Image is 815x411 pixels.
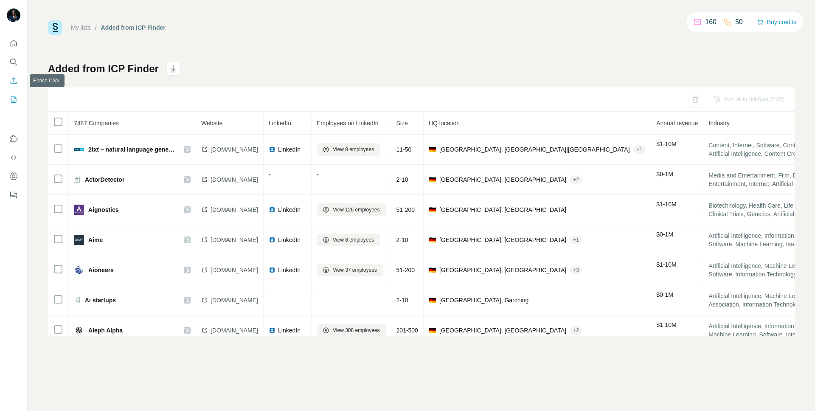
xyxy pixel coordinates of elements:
span: 51-200 [396,206,415,213]
span: LinkedIn [278,145,301,154]
span: Industry [708,120,730,127]
button: View 126 employees [317,203,386,216]
span: 2-10 [396,297,408,304]
span: - [317,171,319,177]
p: 50 [735,17,743,27]
span: View 126 employees [333,206,380,214]
a: My lists [71,24,91,31]
span: ActorDetector [85,175,124,184]
span: $ 1-10M [656,201,676,208]
span: [DOMAIN_NAME] [211,296,258,304]
span: HQ location [429,120,460,127]
img: Surfe Logo [48,20,62,35]
span: - [269,291,271,298]
p: 160 [705,17,717,27]
button: View 308 employees [317,324,386,337]
img: company-logo [74,205,84,215]
img: LinkedIn logo [269,236,275,243]
span: View 8 employees [333,146,374,153]
span: 🇩🇪 [429,175,436,184]
div: + 3 [570,266,582,274]
span: Aioneers [88,266,114,274]
span: 🇩🇪 [429,326,436,335]
img: company-logo [74,265,84,275]
button: View 37 employees [317,264,383,276]
span: Ai startups [85,296,116,304]
span: LinkedIn [278,326,301,335]
span: [DOMAIN_NAME] [211,145,258,154]
span: $ 1-10M [656,321,676,328]
h1: Added from ICP Finder [48,62,159,76]
button: Buy credits [757,16,796,28]
span: [GEOGRAPHIC_DATA], Garching [439,296,528,304]
span: Employees on LinkedIn [317,120,379,127]
span: Annual revenue [656,120,698,127]
img: LinkedIn logo [269,267,275,273]
span: 51-200 [396,267,415,273]
span: [DOMAIN_NAME] [211,326,258,335]
button: Use Surfe on LinkedIn [7,131,20,146]
img: company-logo [74,144,84,155]
span: Aime [88,236,103,244]
span: 2-10 [396,176,408,183]
button: Use Surfe API [7,150,20,165]
span: LinkedIn [269,120,291,127]
span: 2txt – natural language generation GmbH [88,145,175,154]
span: 7487 Companies [74,120,119,127]
span: View 8 employees [333,236,374,244]
span: 11-50 [396,146,412,153]
span: Aignostics [88,205,119,214]
img: company-logo [74,235,84,245]
img: LinkedIn logo [269,146,275,153]
img: company-logo [74,325,84,335]
span: [GEOGRAPHIC_DATA], [GEOGRAPHIC_DATA] [439,175,566,184]
span: 🇩🇪 [429,205,436,214]
span: $ 0-1M [656,171,673,177]
span: [DOMAIN_NAME] [211,266,258,274]
span: [GEOGRAPHIC_DATA], [GEOGRAPHIC_DATA] [439,236,566,244]
span: 🇩🇪 [429,145,436,154]
button: View 8 employees [317,234,380,246]
span: [DOMAIN_NAME] [211,205,258,214]
span: - [269,171,271,177]
span: $ 1-10M [656,261,676,268]
button: Enrich CSV [7,73,20,88]
span: [GEOGRAPHIC_DATA], [GEOGRAPHIC_DATA] [439,326,566,335]
span: $ 0-1M [656,291,673,298]
span: $ 0-1M [656,231,673,238]
span: LinkedIn [278,205,301,214]
span: 🇩🇪 [429,296,436,304]
span: - [317,291,319,298]
li: / [95,23,97,32]
span: [DOMAIN_NAME] [211,175,258,184]
span: [GEOGRAPHIC_DATA], [GEOGRAPHIC_DATA] [439,266,566,274]
img: LinkedIn logo [269,327,275,334]
span: [GEOGRAPHIC_DATA], [GEOGRAPHIC_DATA] [439,205,566,214]
button: Dashboard [7,169,20,184]
div: + 2 [570,327,582,334]
div: Added from ICP Finder [101,23,166,32]
button: My lists [7,92,20,107]
button: Feedback [7,187,20,203]
span: [GEOGRAPHIC_DATA], [GEOGRAPHIC_DATA]|[GEOGRAPHIC_DATA] [439,145,630,154]
span: 🇩🇪 [429,266,436,274]
span: Website [201,120,222,127]
img: Avatar [7,8,20,22]
img: LinkedIn logo [269,206,275,213]
div: + 1 [633,146,646,153]
span: View 37 employees [333,266,377,274]
span: 2-10 [396,236,408,243]
span: [DOMAIN_NAME] [211,236,258,244]
span: Aleph Alpha [88,326,123,335]
span: LinkedIn [278,266,301,274]
span: 201-500 [396,327,418,334]
button: Quick start [7,36,20,51]
span: $ 1-10M [656,141,676,147]
button: Search [7,54,20,70]
span: Size [396,120,408,127]
span: LinkedIn [278,236,301,244]
span: View 308 employees [333,327,380,334]
span: 🇩🇪 [429,236,436,244]
div: + 1 [570,236,582,244]
div: + 2 [570,176,582,183]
